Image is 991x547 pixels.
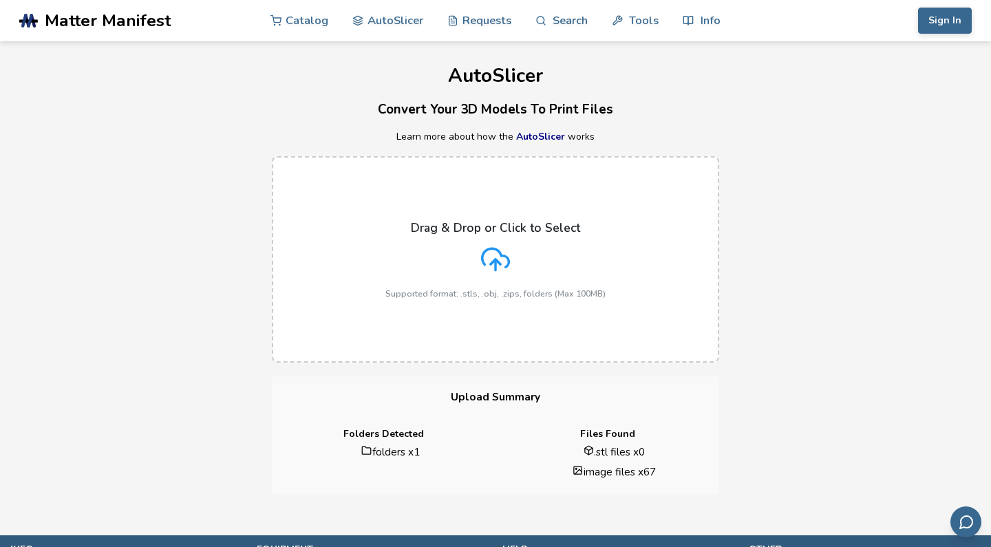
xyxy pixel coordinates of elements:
[385,289,606,299] p: Supported format: .stls, .obj, .zips, folders (Max 100MB)
[295,444,486,459] li: folders x 1
[950,506,981,537] button: Send feedback via email
[411,221,580,235] p: Drag & Drop or Click to Select
[505,429,710,440] h4: Files Found
[519,464,710,479] li: image files x 67
[519,444,710,459] li: .stl files x 0
[516,130,565,143] a: AutoSlicer
[45,11,171,30] span: Matter Manifest
[272,376,719,418] h3: Upload Summary
[281,429,486,440] h4: Folders Detected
